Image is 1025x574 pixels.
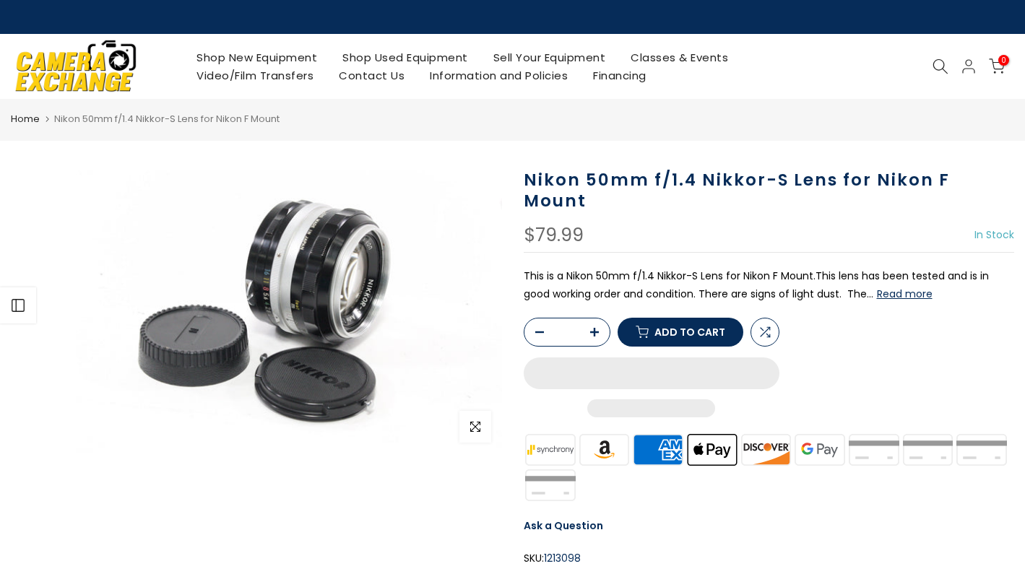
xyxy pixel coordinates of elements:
[326,66,418,84] a: Contact Us
[989,58,1005,74] a: 0
[524,549,1015,568] div: SKU:
[618,48,741,66] a: Classes & Events
[793,432,847,467] img: google pay
[524,226,584,245] div: $79.99
[524,267,1015,303] p: This is a Nikon 50mm f/1.4 Nikkor-S Lens for Nikon F Mount.This lens has been tested and is in go...
[54,112,280,126] span: Nikon 50mm f/1.4 Nikkor-S Lens for Nikon F Mount
[330,48,481,66] a: Shop Used Equipment
[955,432,1009,467] img: shopify pay
[524,467,578,503] img: visa
[998,55,1009,66] span: 0
[847,432,901,467] img: master
[901,432,955,467] img: paypal
[184,66,326,84] a: Video/Film Transfers
[11,112,40,126] a: Home
[685,432,739,467] img: apple pay
[631,432,686,467] img: american express
[577,432,631,467] img: amazon payments
[524,518,603,533] a: Ask a Question
[418,66,581,84] a: Information and Policies
[524,432,578,467] img: synchrony
[544,549,581,568] span: 1213098
[618,318,743,347] button: Add to cart
[524,170,1015,212] h1: Nikon 50mm f/1.4 Nikkor-S Lens for Nikon F Mount
[581,66,659,84] a: Financing
[877,287,933,300] button: Read more
[654,327,725,337] span: Add to cart
[974,227,1014,242] span: In Stock
[184,48,330,66] a: Shop New Equipment
[739,432,793,467] img: discover
[76,170,502,453] img: Nikon 50mm f/1.4 Nikkor-S Lens for Nikon F Mount Lenses Small Format - Nikon F Mount Lenses Manua...
[480,48,618,66] a: Sell Your Equipment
